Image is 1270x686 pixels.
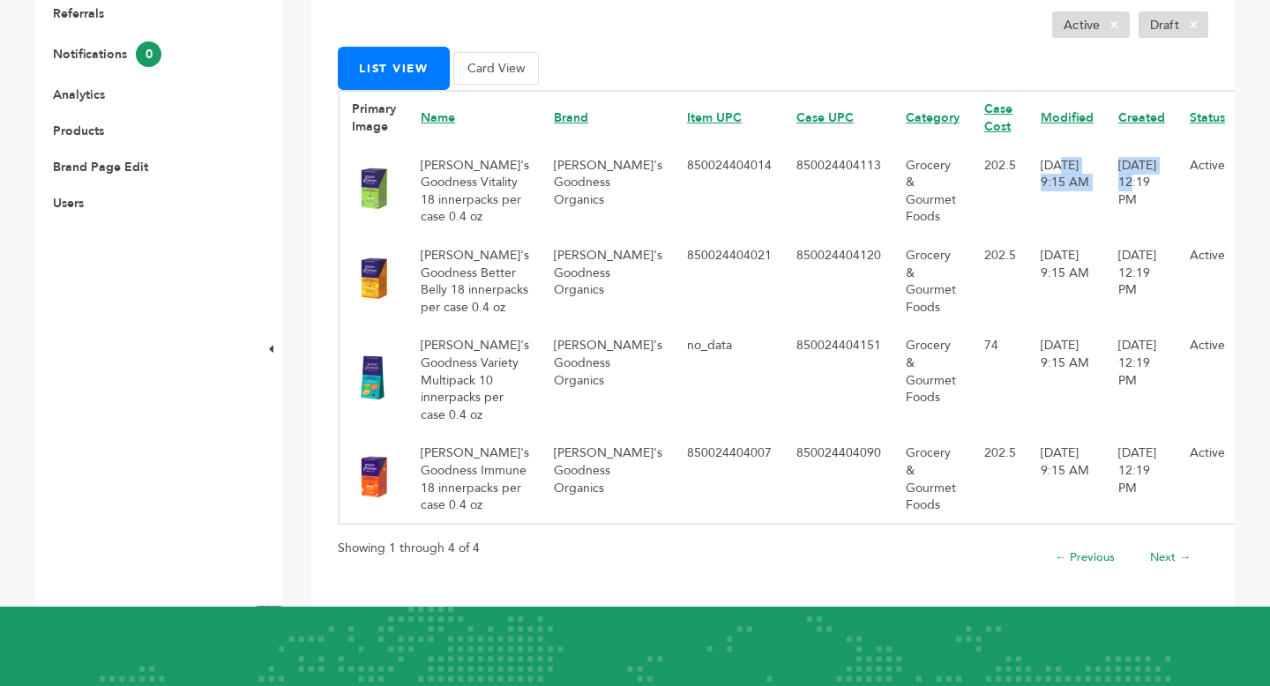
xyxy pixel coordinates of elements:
button: List View [338,47,450,90]
span: × [1100,14,1129,35]
p: Showing 1 through 4 of 4 [338,538,480,559]
button: Card View [453,52,539,85]
td: Active [1177,432,1237,523]
td: Active [1177,145,1237,235]
td: Grocery & Gourmet Foods [893,235,972,324]
a: Products [53,123,104,139]
a: Name [421,109,455,126]
td: [DATE] 12:19 PM [1106,235,1177,324]
td: Active [1177,324,1237,432]
td: [PERSON_NAME]'s Goodness Better Belly 18 innerpacks per case 0.4 oz [408,235,542,324]
td: [PERSON_NAME]'s Goodness Organics [542,324,675,432]
td: 850024404120 [784,235,893,324]
td: 850024404007 [675,432,784,523]
li: Draft [1139,11,1208,38]
td: 202.5 [972,145,1028,235]
td: 850024404014 [675,145,784,235]
td: Grocery & Gourmet Foods [893,145,972,235]
a: Created [1118,109,1165,126]
img: No Image [352,253,396,301]
img: No Image [352,451,396,499]
td: [DATE] 12:19 PM [1106,432,1177,523]
a: Case Cost [984,101,1012,135]
td: [PERSON_NAME]'s Goodness Organics [542,432,675,523]
a: Case UPC [796,109,854,126]
td: [DATE] 9:15 AM [1028,145,1106,235]
td: [DATE] 9:15 AM [1028,324,1106,432]
a: Status [1190,109,1225,126]
a: Next → [1150,549,1191,565]
td: 850024404090 [784,432,893,523]
td: 74 [972,324,1028,432]
a: Brand Page Edit [53,159,148,175]
td: [DATE] 12:19 PM [1106,324,1177,432]
img: No Image [352,163,396,211]
a: Users [53,195,84,212]
th: Primary Image [339,91,408,144]
td: [PERSON_NAME]'s Goodness Organics [542,145,675,235]
td: [PERSON_NAME]'s Goodness Immune 18 innerpacks per case 0.4 oz [408,432,542,523]
li: Active [1052,11,1130,38]
a: ← Previous [1055,549,1115,565]
span: 0 [136,41,161,67]
a: Referrals [53,5,104,22]
td: Active [1177,235,1237,324]
td: [PERSON_NAME]'s Goodness Variety Multipack 10 innerpacks per case 0.4 oz [408,324,542,432]
a: Category [906,109,960,126]
td: [DATE] 12:19 PM [1106,145,1177,235]
td: 202.5 [972,432,1028,523]
td: [DATE] 9:15 AM [1028,432,1106,523]
a: Notifications0 [53,46,161,63]
img: No Image [352,353,396,400]
td: 850024404151 [784,324,893,432]
td: Grocery & Gourmet Foods [893,432,972,523]
td: 850024404113 [784,145,893,235]
td: [PERSON_NAME]'s Goodness Vitality 18 innerpacks per case 0.4 oz [408,145,542,235]
td: 850024404021 [675,235,784,324]
a: Item UPC [687,109,742,126]
a: Brand [554,109,588,126]
td: no_data [675,324,784,432]
td: [DATE] 9:15 AM [1028,235,1106,324]
a: Analytics [53,86,105,103]
a: Modified [1041,109,1094,126]
td: [PERSON_NAME]'s Goodness Organics [542,235,675,324]
span: × [1179,14,1208,35]
td: 202.5 [972,235,1028,324]
td: Grocery & Gourmet Foods [893,324,972,432]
